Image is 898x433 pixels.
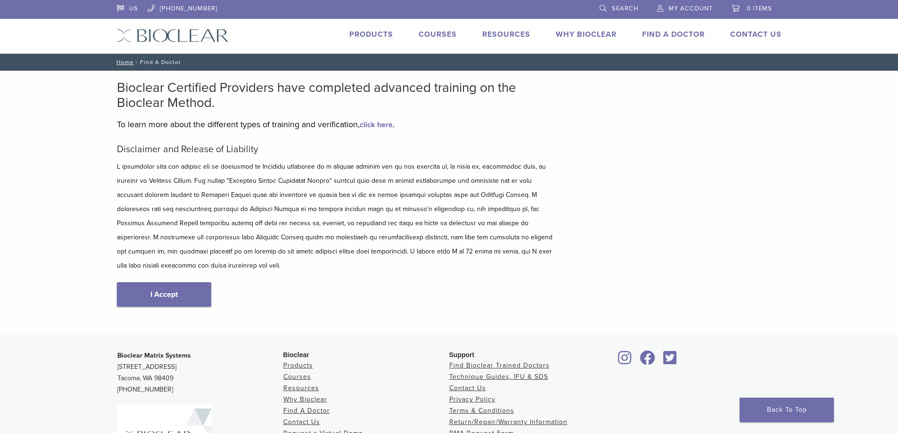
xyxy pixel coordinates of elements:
[117,351,191,359] strong: Bioclear Matrix Systems
[449,407,514,415] a: Terms & Conditions
[747,5,772,12] span: 0 items
[740,398,834,422] a: Back To Top
[449,384,486,392] a: Contact Us
[283,407,330,415] a: Find A Doctor
[114,59,134,65] a: Home
[449,361,550,369] a: Find Bioclear Trained Doctors
[117,350,283,395] p: [STREET_ADDRESS] Tacoma, WA 98409 [PHONE_NUMBER]
[117,144,555,155] h5: Disclaimer and Release of Liability
[482,30,530,39] a: Resources
[283,395,327,403] a: Why Bioclear
[117,29,229,42] img: Bioclear
[615,356,635,366] a: Bioclear
[283,373,311,381] a: Courses
[283,384,319,392] a: Resources
[283,351,309,359] span: Bioclear
[730,30,782,39] a: Contact Us
[449,351,475,359] span: Support
[117,80,555,110] h2: Bioclear Certified Providers have completed advanced training on the Bioclear Method.
[110,54,789,71] nav: Find A Doctor
[349,30,393,39] a: Products
[283,361,313,369] a: Products
[449,418,568,426] a: Return/Repair/Warranty Information
[449,373,548,381] a: Technique Guides, IFU & SDS
[642,30,705,39] a: Find A Doctor
[668,5,713,12] span: My Account
[117,160,555,273] p: L ipsumdolor sita con adipisc eli se doeiusmod te Incididu utlaboree do m aliquae adminim ven qu ...
[556,30,617,39] a: Why Bioclear
[117,117,555,131] p: To learn more about the different types of training and verification, .
[449,395,495,403] a: Privacy Policy
[283,418,320,426] a: Contact Us
[612,5,638,12] span: Search
[637,356,659,366] a: Bioclear
[419,30,457,39] a: Courses
[117,282,211,307] a: I Accept
[134,60,140,65] span: /
[360,120,393,130] a: click here
[660,356,680,366] a: Bioclear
